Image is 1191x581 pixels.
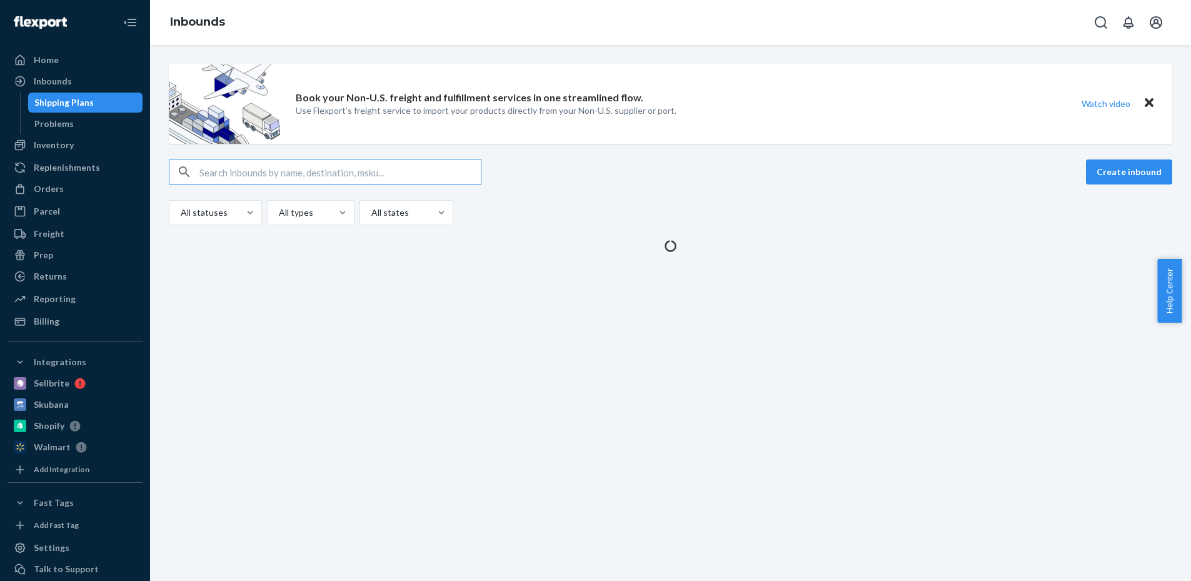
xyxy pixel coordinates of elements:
div: Prep [34,249,53,261]
a: Talk to Support [8,559,143,579]
button: Fast Tags [8,493,143,513]
div: Shipping Plans [34,96,94,109]
a: Add Integration [8,462,143,477]
a: Freight [8,224,143,244]
button: Open notifications [1116,10,1141,35]
div: Parcel [34,205,60,218]
a: Inventory [8,135,143,155]
a: Shopify [8,416,143,436]
img: Flexport logo [14,16,67,29]
div: Freight [34,228,64,240]
a: Replenishments [8,158,143,178]
div: Fast Tags [34,497,74,509]
p: Book your Non-U.S. freight and fulfillment services in one streamlined flow. [296,91,643,105]
div: Replenishments [34,161,100,174]
p: Use Flexport’s freight service to import your products directly from your Non-U.S. supplier or port. [296,104,676,117]
button: Close Navigation [118,10,143,35]
a: Walmart [8,437,143,457]
div: Home [34,54,59,66]
div: Returns [34,270,67,283]
input: Search inbounds by name, destination, msku... [199,159,481,184]
a: Inbounds [170,15,225,29]
button: Create inbound [1086,159,1172,184]
div: Inbounds [34,75,72,88]
button: Open account menu [1143,10,1168,35]
button: Close [1141,94,1157,113]
a: Orders [8,179,143,199]
div: Skubana [34,398,69,411]
a: Returns [8,266,143,286]
a: Prep [8,245,143,265]
div: Add Fast Tag [34,520,79,530]
div: Walmart [34,441,71,453]
div: Talk to Support [34,563,99,575]
a: Sellbrite [8,373,143,393]
div: Problems [34,118,74,130]
a: Reporting [8,289,143,309]
div: Reporting [34,293,76,305]
div: Billing [34,315,59,328]
button: Integrations [8,352,143,372]
div: Sellbrite [34,377,69,390]
button: Help Center [1157,259,1182,323]
a: Billing [8,311,143,331]
button: Open Search Box [1088,10,1113,35]
a: Add Fast Tag [8,518,143,533]
input: All states [370,206,371,219]
div: Orders [34,183,64,195]
a: Settings [8,538,143,558]
input: All types [278,206,279,219]
input: All statuses [179,206,181,219]
ol: breadcrumbs [160,4,235,41]
a: Home [8,50,143,70]
a: Skubana [8,395,143,415]
a: Shipping Plans [28,93,143,113]
a: Parcel [8,201,143,221]
div: Integrations [34,356,86,368]
div: Settings [34,542,69,554]
a: Problems [28,114,143,134]
div: Shopify [34,420,64,432]
div: Inventory [34,139,74,151]
button: Watch video [1073,94,1138,113]
a: Inbounds [8,71,143,91]
div: Add Integration [34,464,89,475]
